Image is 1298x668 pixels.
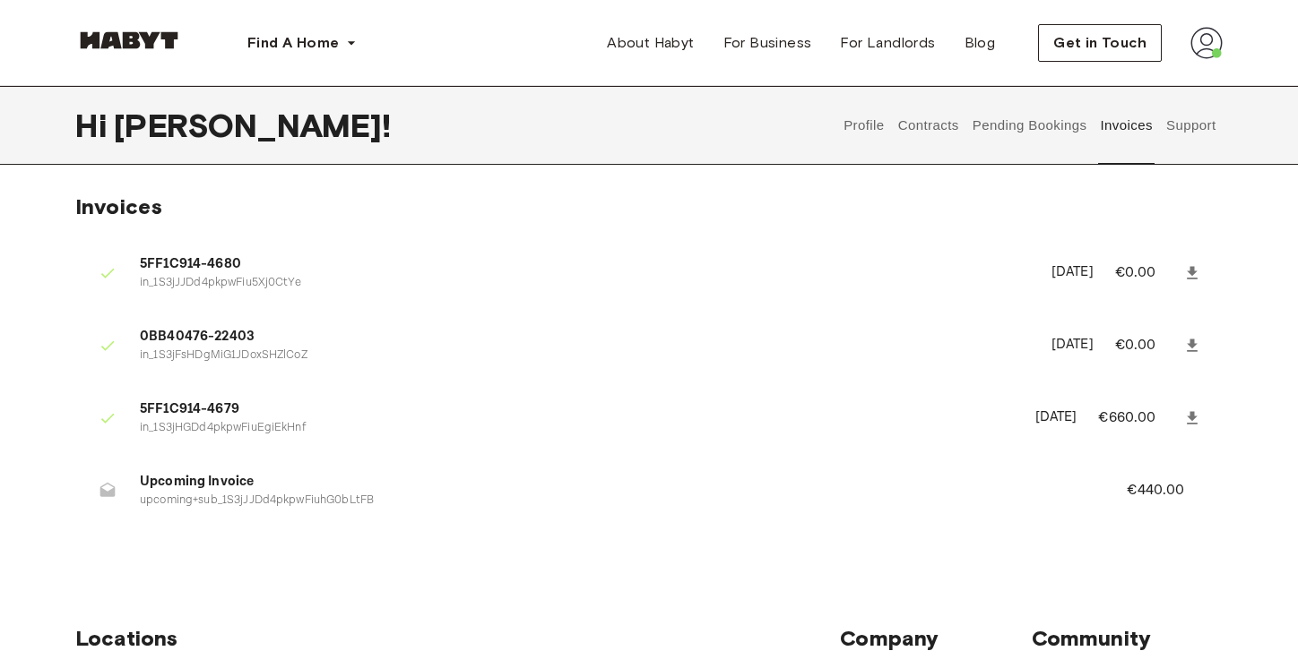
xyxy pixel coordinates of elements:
a: About Habyt [593,25,708,61]
p: €440.00 [1127,480,1208,501]
span: About Habyt [607,32,694,54]
p: [DATE] [1051,335,1094,355]
span: 5FF1C914-4679 [140,399,1014,420]
p: [DATE] [1035,407,1077,428]
button: Get in Touch [1038,24,1162,62]
p: [DATE] [1051,262,1094,283]
span: Hi [75,107,114,144]
p: in_1S3jHGDd4pkpwFiuEgiEkHnf [140,420,1014,437]
a: Blog [950,25,1010,61]
div: user profile tabs [837,86,1223,165]
p: €0.00 [1115,335,1180,356]
span: For Business [723,32,812,54]
span: Upcoming Invoice [140,472,1084,492]
p: in_1S3jJJDd4pkpwFiu5Xj0CtYe [140,275,1030,292]
span: 5FF1C914-4680 [140,254,1030,275]
span: Community [1032,625,1223,652]
p: upcoming+sub_1S3jJJDd4pkpwFiuhG0bLtFB [140,492,1084,510]
span: For Landlords [840,32,935,54]
button: Invoices [1098,86,1155,165]
img: Habyt [75,31,183,49]
span: Locations [75,625,840,652]
button: Contracts [896,86,961,165]
span: Find A Home [247,32,339,54]
img: avatar [1190,27,1223,59]
a: For Landlords [826,25,949,61]
span: Blog [965,32,996,54]
button: Pending Bookings [970,86,1089,165]
p: in_1S3jFsHDgMiG1JDoxSHZlCoZ [140,347,1030,364]
span: [PERSON_NAME] ! [114,107,391,144]
button: Profile [842,86,887,165]
span: Get in Touch [1053,32,1147,54]
p: €0.00 [1115,262,1180,284]
p: €660.00 [1098,407,1180,429]
button: Support [1164,86,1218,165]
a: For Business [709,25,826,61]
span: Company [840,625,1031,652]
span: 0BB40476-22403 [140,327,1030,347]
span: Invoices [75,193,162,219]
button: Find A Home [233,25,371,61]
